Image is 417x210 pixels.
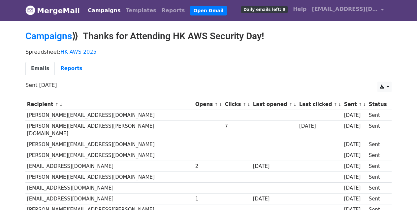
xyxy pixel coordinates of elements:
img: MergeMail logo [25,5,35,15]
div: [DATE] [344,173,366,181]
td: [EMAIL_ADDRESS][DOMAIN_NAME] [25,194,194,204]
p: Spreadsheet: [25,48,392,55]
a: HK AWS 2025 [60,49,96,55]
th: Recipient [25,99,194,110]
a: Reports [55,62,88,75]
h2: ⟫ Thanks for Attending HK AWS Security Day! [25,31,392,42]
a: Open Gmail [190,6,227,15]
a: ↑ [334,102,337,107]
div: [DATE] [344,152,366,159]
div: [DATE] [344,195,366,203]
div: 7 [225,122,250,130]
td: [EMAIL_ADDRESS][DOMAIN_NAME] [25,161,194,172]
a: [EMAIL_ADDRESS][DOMAIN_NAME] [309,3,386,18]
th: Clicks [223,99,251,110]
td: Sent [367,139,388,150]
div: [DATE] [253,163,296,170]
div: [DATE] [299,122,341,130]
a: ↑ [243,102,246,107]
td: Sent [367,110,388,121]
span: Daily emails left: 9 [241,6,288,13]
div: [DATE] [344,141,366,148]
a: ↓ [59,102,63,107]
div: [DATE] [253,195,296,203]
div: 1 [195,195,222,203]
span: [EMAIL_ADDRESS][DOMAIN_NAME] [312,5,378,13]
td: [EMAIL_ADDRESS][DOMAIN_NAME] [25,183,194,194]
a: Reports [159,4,188,17]
th: Status [367,99,388,110]
td: Sent [367,121,388,139]
a: ↑ [359,102,362,107]
p: Sent [DATE] [25,82,392,89]
th: Last clicked [298,99,342,110]
div: 2 [195,163,222,170]
td: [PERSON_NAME][EMAIL_ADDRESS][DOMAIN_NAME] [25,172,194,183]
td: [PERSON_NAME][EMAIL_ADDRESS][DOMAIN_NAME] [25,150,194,161]
td: Sent [367,183,388,194]
div: [DATE] [344,163,366,170]
td: [PERSON_NAME][EMAIL_ADDRESS][PERSON_NAME][DOMAIN_NAME] [25,121,194,139]
td: Sent [367,172,388,183]
div: [DATE] [344,184,366,192]
td: [PERSON_NAME][EMAIL_ADDRESS][DOMAIN_NAME] [25,139,194,150]
a: ↑ [214,102,218,107]
a: Help [290,3,309,16]
a: ↑ [55,102,59,107]
a: Campaigns [25,31,72,41]
td: Sent [367,161,388,172]
th: Opens [194,99,223,110]
a: ↓ [247,102,250,107]
div: [DATE] [344,112,366,119]
td: [PERSON_NAME][EMAIL_ADDRESS][DOMAIN_NAME] [25,110,194,121]
th: Sent [342,99,367,110]
a: Campaigns [85,4,123,17]
a: ↓ [219,102,222,107]
a: ↓ [363,102,366,107]
a: ↓ [338,102,341,107]
td: Sent [367,194,388,204]
th: Last opened [251,99,298,110]
a: MergeMail [25,4,80,17]
a: Daily emails left: 9 [239,3,290,16]
div: [DATE] [344,122,366,130]
a: Emails [25,62,55,75]
a: Templates [123,4,159,17]
td: Sent [367,150,388,161]
a: ↓ [293,102,297,107]
a: ↑ [289,102,293,107]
